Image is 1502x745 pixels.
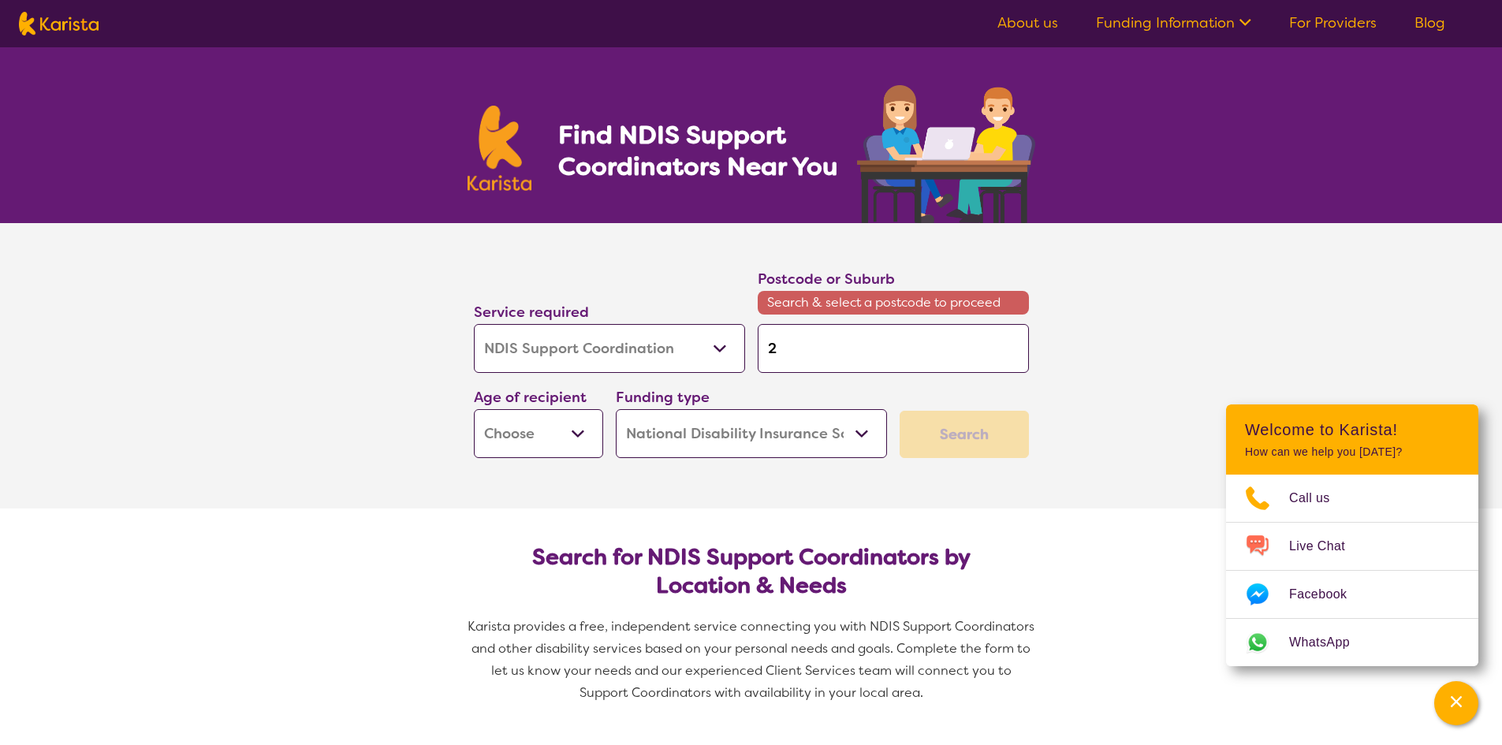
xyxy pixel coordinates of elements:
[19,12,99,35] img: Karista logo
[758,291,1029,315] span: Search & select a postcode to proceed
[1226,475,1478,666] ul: Choose channel
[758,270,895,289] label: Postcode or Suburb
[474,303,589,322] label: Service required
[1289,583,1366,606] span: Facebook
[997,13,1058,32] a: About us
[616,388,710,407] label: Funding type
[758,324,1029,373] input: Type
[474,388,587,407] label: Age of recipient
[486,543,1016,600] h2: Search for NDIS Support Coordinators by Location & Needs
[1245,420,1459,439] h2: Welcome to Karista!
[857,85,1035,223] img: support-coordination
[1226,619,1478,666] a: Web link opens in a new tab.
[558,119,850,182] h1: Find NDIS Support Coordinators Near You
[1289,535,1364,558] span: Live Chat
[1245,445,1459,459] p: How can we help you [DATE]?
[1289,486,1349,510] span: Call us
[1414,13,1445,32] a: Blog
[468,618,1038,701] span: Karista provides a free, independent service connecting you with NDIS Support Coordinators and ot...
[1434,681,1478,725] button: Channel Menu
[1289,13,1377,32] a: For Providers
[468,106,532,191] img: Karista logo
[1226,404,1478,666] div: Channel Menu
[1289,631,1369,654] span: WhatsApp
[1096,13,1251,32] a: Funding Information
